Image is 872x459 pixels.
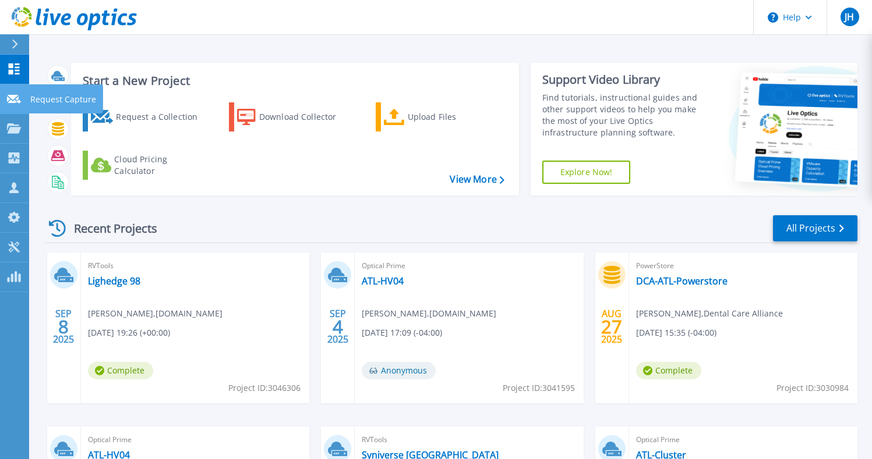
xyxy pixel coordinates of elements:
a: Cloud Pricing Calculator [83,151,213,180]
div: AUG 2025 [601,305,623,348]
span: [DATE] 15:35 (-04:00) [636,326,716,339]
span: [PERSON_NAME] , [DOMAIN_NAME] [88,307,223,320]
a: ATL-HV04 [362,275,404,287]
span: [PERSON_NAME] , Dental Care Alliance [636,307,783,320]
span: Project ID: 3046306 [228,382,301,394]
a: DCA-ATL-Powerstore [636,275,728,287]
div: Support Video Library [542,72,706,87]
span: Optical Prime [88,433,302,446]
span: Optical Prime [362,259,576,272]
p: Request Capture [30,84,96,115]
a: Download Collector [229,102,359,131]
span: [DATE] 19:26 (+00:00) [88,326,170,339]
span: Complete [88,362,153,379]
div: Find tutorials, instructional guides and other support videos to help you make the most of your L... [542,92,706,138]
div: Upload Files [408,105,501,129]
span: [DATE] 17:09 (-04:00) [362,326,442,339]
a: Request a Collection [83,102,213,131]
div: SEP 2025 [52,305,75,348]
span: RVTools [88,259,302,272]
span: Anonymous [362,362,436,379]
a: Explore Now! [542,161,631,184]
a: View More [450,174,504,185]
span: Complete [636,362,701,379]
h3: Start a New Project [83,74,504,87]
div: Download Collector [259,105,352,129]
span: JH [845,12,854,22]
a: Upload Files [376,102,506,131]
span: 8 [58,322,69,332]
div: Cloud Pricing Calculator [114,154,207,177]
div: SEP 2025 [327,305,349,348]
span: Project ID: 3041595 [503,382,575,394]
div: Request a Collection [116,105,209,129]
span: RVTools [362,433,576,446]
span: PowerStore [636,259,850,272]
a: Lighedge 98 [88,275,140,287]
div: Recent Projects [45,214,173,243]
span: 4 [333,322,343,332]
span: Project ID: 3030984 [776,382,849,394]
span: 27 [601,322,622,332]
span: Optical Prime [636,433,850,446]
a: All Projects [773,215,857,241]
span: [PERSON_NAME] , [DOMAIN_NAME] [362,307,496,320]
